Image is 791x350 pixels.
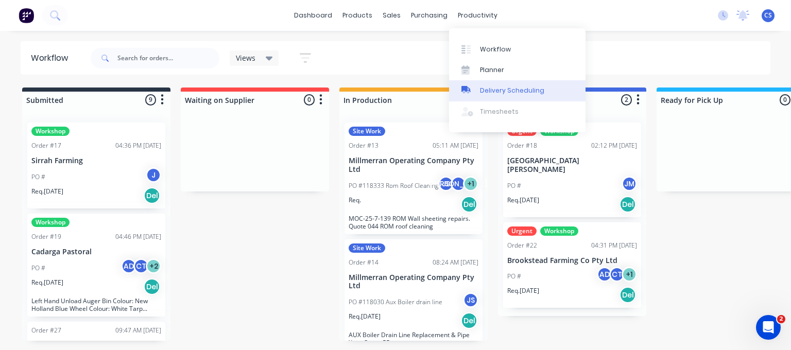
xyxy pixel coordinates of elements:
[609,267,625,282] div: CT
[756,315,781,340] iframe: Intercom live chat
[144,187,160,204] div: Del
[31,278,63,287] p: Req. [DATE]
[480,65,504,75] div: Planner
[480,86,544,95] div: Delivery Scheduling
[480,45,511,54] div: Workflow
[461,196,477,213] div: Del
[597,267,612,282] div: AD
[449,80,586,101] a: Delivery Scheduling
[349,181,438,190] p: PO #118333 Rom Roof Cleaning
[449,60,586,80] a: Planner
[451,176,466,191] div: [PERSON_NAME]
[146,258,161,274] div: + 2
[349,141,379,150] div: Order #13
[591,141,637,150] div: 02:12 PM [DATE]
[449,39,586,59] a: Workflow
[349,273,478,291] p: Millmerran Operating Company Pty Ltd
[349,312,381,321] p: Req. [DATE]
[121,258,136,274] div: AD
[777,315,785,323] span: 2
[764,11,772,20] span: CS
[349,215,478,230] p: MOC-25-7-139 ROM Wall sheeting repairs. Quote 044 ROM roof cleaning
[31,172,45,182] p: PO #
[620,196,636,213] div: Del
[337,8,377,23] div: products
[349,127,385,136] div: Site Work
[349,156,478,174] p: Millmerran Operating Company Pty Ltd
[115,232,161,241] div: 04:46 PM [DATE]
[622,176,637,191] div: JM
[115,141,161,150] div: 04:36 PM [DATE]
[31,52,73,64] div: Workflow
[31,297,161,312] p: Left Hand Unload Auger Bin Colour: New Holland Blue Wheel Colour: White Tarp Colour: White
[31,141,61,150] div: Order #17
[144,278,160,295] div: Del
[31,232,61,241] div: Order #19
[117,48,219,68] input: Search for orders...
[133,258,149,274] div: CT
[345,122,483,234] div: Site WorkOrder #1305:11 AM [DATE]Millmerran Operating Company Pty LtdPO #118333 Rom Roof Cleaning...
[115,326,161,335] div: 09:47 AM [DATE]
[31,156,161,165] p: Sirrah Farming
[146,167,161,183] div: J
[622,267,637,282] div: + 1
[453,8,503,23] div: productivity
[433,258,478,267] div: 08:24 AM [DATE]
[461,312,477,329] div: Del
[349,243,385,253] div: Site Work
[507,286,539,295] p: Req. [DATE]
[507,196,539,205] p: Req. [DATE]
[507,156,637,174] p: [GEOGRAPHIC_DATA][PERSON_NAME]
[349,196,361,205] p: Req.
[31,264,45,273] p: PO #
[349,258,379,267] div: Order #14
[31,187,63,196] p: Req. [DATE]
[503,222,641,308] div: UrgentWorkshopOrder #2204:31 PM [DATE]Brookstead Farming Co Pty LtdPO #ADCT+1Req.[DATE]Del
[507,272,521,281] p: PO #
[591,241,637,250] div: 04:31 PM [DATE]
[27,122,165,208] div: WorkshopOrder #1704:36 PM [DATE]Sirrah FarmingPO #JReq.[DATE]Del
[31,248,161,256] p: Cadarga Pastoral
[438,176,454,191] div: JS
[507,241,537,250] div: Order #22
[620,287,636,303] div: Del
[349,297,442,307] p: PO #118030 Aux Boiler drain line
[463,292,478,308] div: JS
[289,8,337,23] a: dashboard
[540,226,578,236] div: Workshop
[236,52,255,63] span: Views
[507,141,537,150] div: Order #18
[31,218,70,227] div: Workshop
[507,226,537,236] div: Urgent
[503,122,641,217] div: UrgentWorkshopOrder #1802:12 PM [DATE][GEOGRAPHIC_DATA][PERSON_NAME]PO #JMReq.[DATE]Del
[349,331,478,346] p: AUX Boiler Drain Line Replacement & Pipe Xero Quote 55
[507,256,637,265] p: Brookstead Farming Co Pty Ltd
[19,8,34,23] img: Factory
[31,326,61,335] div: Order #27
[31,127,70,136] div: Workshop
[406,8,453,23] div: purchasing
[27,214,165,317] div: WorkshopOrder #1904:46 PM [DATE]Cadarga PastoralPO #ADCT+2Req.[DATE]DelLeft Hand Unload Auger Bin...
[507,181,521,190] p: PO #
[377,8,406,23] div: sales
[463,176,478,191] div: + 1
[433,141,478,150] div: 05:11 AM [DATE]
